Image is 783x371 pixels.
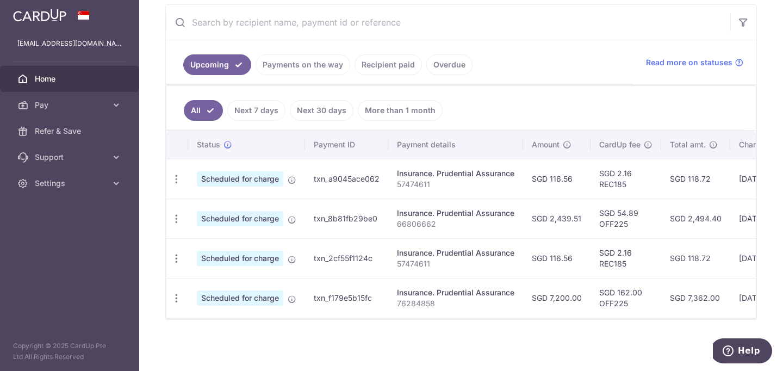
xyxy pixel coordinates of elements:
td: SGD 118.72 [661,238,730,278]
td: SGD 118.72 [661,159,730,199]
a: Payments on the way [256,54,350,75]
td: SGD 162.00 OFF225 [591,278,661,318]
div: Insurance. Prudential Assurance [397,168,514,179]
span: Amount [532,139,560,150]
div: Insurance. Prudential Assurance [397,208,514,219]
a: Next 30 days [290,100,353,121]
td: txn_2cf55f1124c [305,238,388,278]
a: Recipient paid [355,54,422,75]
span: Scheduled for charge [197,171,283,187]
iframe: Opens a widget where you can find more information [713,338,772,366]
td: SGD 2.16 REC185 [591,159,661,199]
td: SGD 116.56 [523,159,591,199]
span: Refer & Save [35,126,107,137]
td: SGD 7,362.00 [661,278,730,318]
p: 57474611 [397,258,514,269]
a: All [184,100,223,121]
td: SGD 2,494.40 [661,199,730,238]
span: Scheduled for charge [197,211,283,226]
div: Insurance. Prudential Assurance [397,287,514,298]
span: Pay [35,100,107,110]
span: Settings [35,178,107,189]
a: Upcoming [183,54,251,75]
td: SGD 7,200.00 [523,278,591,318]
a: Overdue [426,54,473,75]
p: 66806662 [397,219,514,230]
div: Insurance. Prudential Assurance [397,248,514,258]
span: Scheduled for charge [197,251,283,266]
p: [EMAIL_ADDRESS][DOMAIN_NAME] [17,38,122,49]
p: 57474611 [397,179,514,190]
span: CardUp fee [599,139,641,150]
span: Read more on statuses [646,57,732,68]
td: SGD 116.56 [523,238,591,278]
a: More than 1 month [358,100,443,121]
span: Status [197,139,220,150]
img: CardUp [13,9,66,22]
td: txn_a9045ace062 [305,159,388,199]
td: SGD 2.16 REC185 [591,238,661,278]
span: Total amt. [670,139,706,150]
a: Next 7 days [227,100,285,121]
td: txn_f179e5b15fc [305,278,388,318]
span: Scheduled for charge [197,290,283,306]
span: Home [35,73,107,84]
td: SGD 54.89 OFF225 [591,199,661,238]
span: Support [35,152,107,163]
th: Payment ID [305,131,388,159]
td: txn_8b81fb29be0 [305,199,388,238]
th: Payment details [388,131,523,159]
p: 76284858 [397,298,514,309]
a: Read more on statuses [646,57,743,68]
td: SGD 2,439.51 [523,199,591,238]
input: Search by recipient name, payment id or reference [166,5,730,40]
